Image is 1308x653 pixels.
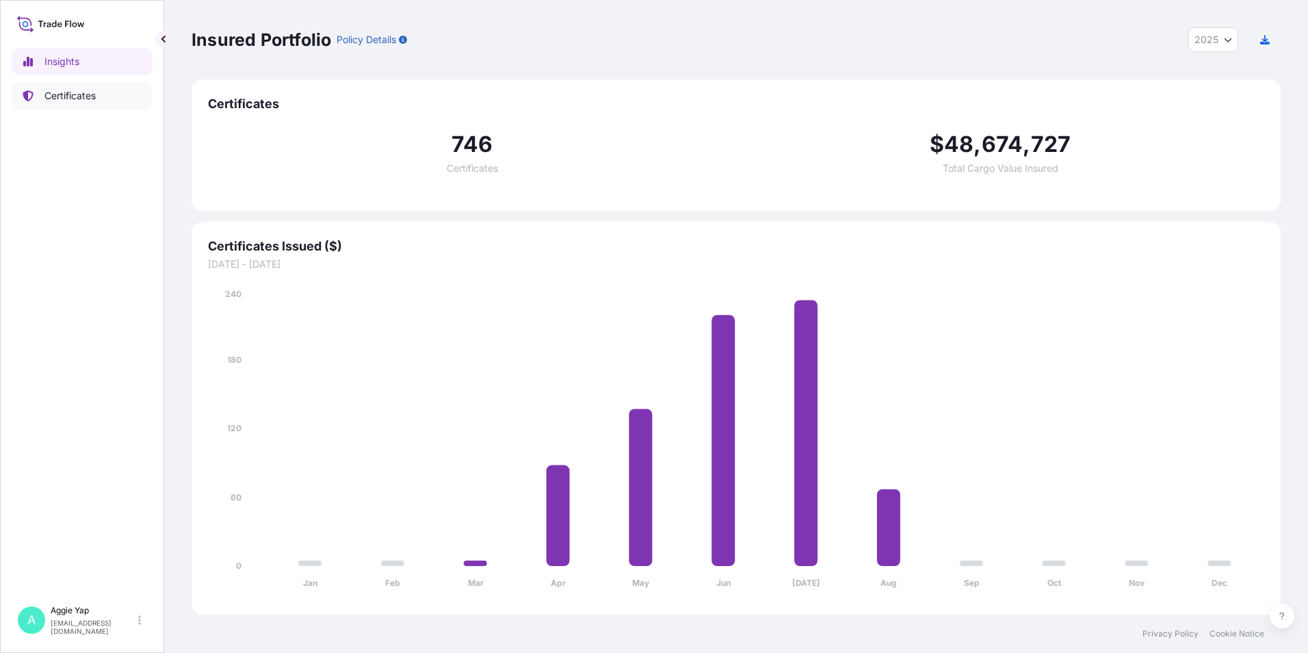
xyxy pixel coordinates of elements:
span: Certificates [447,164,498,173]
span: 48 [944,133,973,155]
tspan: Feb [385,578,400,588]
p: Insured Portfolio [192,29,331,51]
tspan: 180 [227,355,241,365]
button: Year Selector [1188,27,1238,52]
tspan: Jan [303,578,317,588]
tspan: Sep [964,578,980,588]
p: Aggie Yap [51,605,135,616]
tspan: 240 [225,289,241,299]
span: 727 [1031,133,1071,155]
tspan: 60 [231,492,241,502]
span: Certificates Issued ($) [208,238,1264,255]
span: $ [930,133,944,155]
span: , [1023,133,1030,155]
tspan: 120 [227,423,241,433]
span: 746 [452,133,493,155]
p: Certificates [44,89,96,103]
tspan: Apr [551,578,566,588]
tspan: Jun [716,578,731,588]
tspan: [DATE] [792,578,820,588]
tspan: Aug [880,578,897,588]
tspan: Dec [1212,578,1227,588]
tspan: 0 [236,561,241,571]
p: Insights [44,55,79,68]
tspan: Mar [468,578,484,588]
span: Total Cargo Value Insured [943,164,1058,173]
tspan: May [632,578,650,588]
span: Certificates [208,96,1264,112]
span: 2025 [1194,33,1218,47]
a: Cookie Notice [1209,628,1264,639]
a: Insights [12,48,153,75]
span: A [27,613,36,627]
p: [EMAIL_ADDRESS][DOMAIN_NAME] [51,619,135,635]
span: 674 [982,133,1023,155]
span: [DATE] - [DATE] [208,257,1264,271]
a: Certificates [12,82,153,110]
tspan: Nov [1129,578,1145,588]
p: Policy Details [337,33,396,47]
tspan: Oct [1047,578,1062,588]
span: , [973,133,981,155]
a: Privacy Policy [1142,628,1199,639]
